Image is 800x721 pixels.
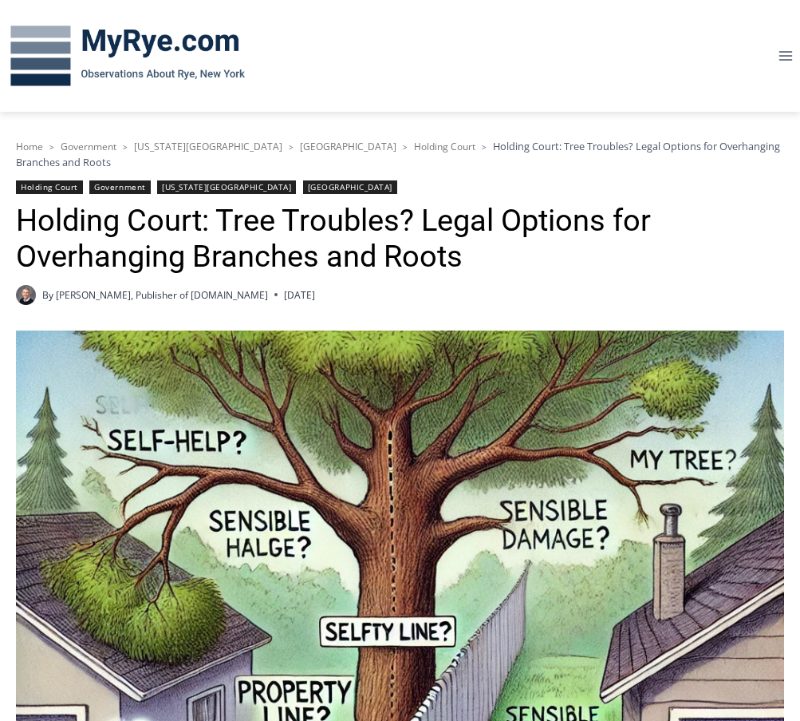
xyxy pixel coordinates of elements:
a: Government [89,180,150,194]
a: Home [16,140,43,153]
span: > [289,141,294,153]
a: Holding Court [414,140,475,153]
a: [PERSON_NAME], Publisher of [DOMAIN_NAME] [56,288,268,302]
h1: Holding Court: Tree Troubles? Legal Options for Overhanging Branches and Roots [16,203,784,275]
a: [GEOGRAPHIC_DATA] [303,180,397,194]
a: Author image [16,285,36,305]
span: By [42,287,53,303]
time: [DATE] [284,287,315,303]
span: > [403,141,408,153]
span: > [49,141,54,153]
a: Government [61,140,116,153]
span: > [123,141,128,153]
button: Open menu [770,43,800,68]
nav: Breadcrumbs [16,138,784,171]
a: [GEOGRAPHIC_DATA] [300,140,396,153]
a: Holding Court [16,180,83,194]
a: [US_STATE][GEOGRAPHIC_DATA] [134,140,282,153]
span: > [482,141,487,153]
a: [US_STATE][GEOGRAPHIC_DATA] [157,180,296,194]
